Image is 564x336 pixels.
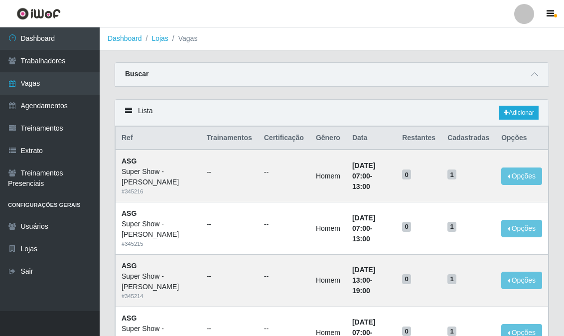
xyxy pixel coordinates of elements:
td: Homem [310,150,346,202]
span: 0 [402,169,411,179]
ul: -- [207,324,252,334]
time: 19:00 [352,287,370,295]
th: Restantes [396,127,441,150]
span: 1 [447,274,456,284]
div: # 345215 [122,240,195,248]
time: [DATE] 07:00 [352,162,375,180]
div: Super Show - [PERSON_NAME] [122,167,195,187]
button: Opções [501,168,542,185]
div: # 345216 [122,187,195,196]
span: 1 [447,169,456,179]
td: Homem [310,254,346,307]
ul: -- [207,167,252,177]
th: Opções [495,127,548,150]
strong: ASG [122,314,137,322]
span: 0 [402,222,411,232]
strong: - [352,162,375,190]
span: 0 [402,274,411,284]
li: Vagas [168,33,198,44]
td: Homem [310,202,346,255]
th: Data [346,127,396,150]
span: 1 [447,222,456,232]
ul: -- [264,167,304,177]
div: # 345214 [122,292,195,301]
th: Gênero [310,127,346,150]
time: 13:00 [352,235,370,243]
strong: - [352,266,375,295]
th: Ref [116,127,201,150]
img: CoreUI Logo [16,7,61,20]
button: Opções [501,272,542,289]
div: Super Show - [PERSON_NAME] [122,271,195,292]
strong: ASG [122,209,137,217]
time: 13:00 [352,182,370,190]
strong: ASG [122,157,137,165]
ul: -- [207,219,252,230]
strong: Buscar [125,70,148,78]
th: Cadastradas [441,127,495,150]
time: [DATE] 07:00 [352,214,375,232]
ul: -- [264,219,304,230]
strong: ASG [122,262,137,270]
a: Lojas [151,34,168,42]
th: Trainamentos [201,127,258,150]
th: Certificação [258,127,310,150]
div: Super Show - [PERSON_NAME] [122,219,195,240]
a: Adicionar [499,106,539,120]
ul: -- [264,271,304,282]
ul: -- [207,271,252,282]
button: Opções [501,220,542,237]
div: Lista [115,100,549,126]
nav: breadcrumb [100,27,564,50]
a: Dashboard [108,34,142,42]
strong: - [352,214,375,243]
ul: -- [264,324,304,334]
time: [DATE] 13:00 [352,266,375,284]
